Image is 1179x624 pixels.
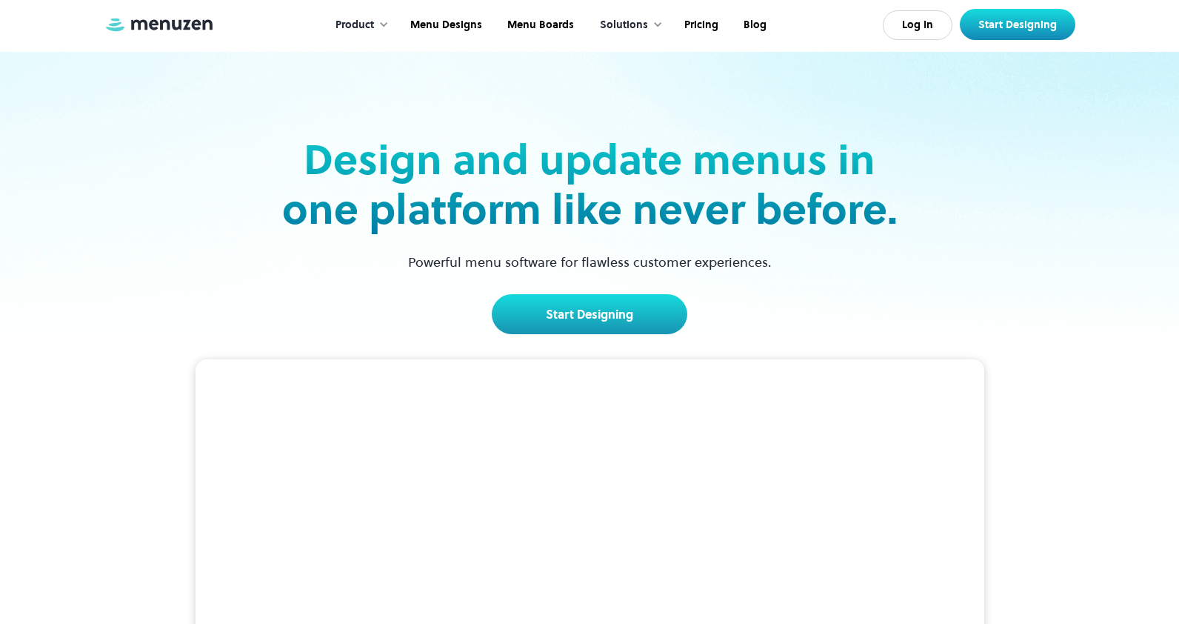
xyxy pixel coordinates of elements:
[960,9,1075,40] a: Start Designing
[321,2,396,48] div: Product
[883,10,952,40] a: Log In
[493,2,585,48] a: Menu Boards
[585,2,670,48] div: Solutions
[729,2,778,48] a: Blog
[600,17,648,33] div: Solutions
[396,2,493,48] a: Menu Designs
[335,17,374,33] div: Product
[390,252,790,272] p: Powerful menu software for flawless customer experiences.
[492,294,687,334] a: Start Designing
[277,135,902,234] h2: Design and update menus in one platform like never before.
[670,2,729,48] a: Pricing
